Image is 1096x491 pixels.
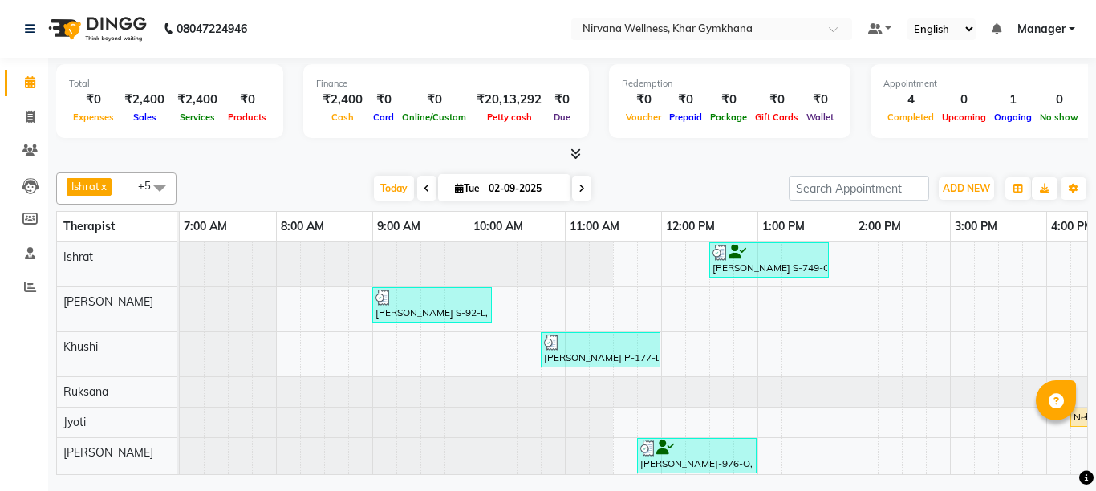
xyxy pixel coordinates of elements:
[63,415,86,429] span: Jyoti
[548,91,576,109] div: ₹0
[943,182,990,194] span: ADD NEW
[854,215,905,238] a: 2:00 PM
[751,112,802,123] span: Gift Cards
[63,294,153,309] span: [PERSON_NAME]
[118,91,171,109] div: ₹2,400
[224,112,270,123] span: Products
[99,180,107,193] a: x
[542,335,659,365] div: [PERSON_NAME] P-177-L, TK02, 10:45 AM-12:00 PM, Swedish / Aroma / Deep tissue- 60 min
[171,91,224,109] div: ₹2,400
[63,339,98,354] span: Khushi
[176,112,219,123] span: Services
[665,112,706,123] span: Prepaid
[374,290,490,320] div: [PERSON_NAME] S-92-L, TK01, 09:00 AM-10:15 AM, Swedish / Aroma / Deep tissue- 60 min
[622,77,838,91] div: Redemption
[41,6,151,51] img: logo
[69,77,270,91] div: Total
[566,215,623,238] a: 11:00 AM
[451,182,484,194] span: Tue
[327,112,358,123] span: Cash
[369,112,398,123] span: Card
[63,384,108,399] span: Ruksana
[69,91,118,109] div: ₹0
[662,215,719,238] a: 12:00 PM
[369,91,398,109] div: ₹0
[63,219,115,233] span: Therapist
[1036,91,1082,109] div: 0
[180,215,231,238] a: 7:00 AM
[63,250,93,264] span: Ishrat
[71,180,99,193] span: Ishrat
[550,112,574,123] span: Due
[938,91,990,109] div: 0
[711,245,827,275] div: [PERSON_NAME] S-749-O, TK04, 12:30 PM-01:45 PM, Swedish / Aroma / Deep tissue- 60 min
[706,91,751,109] div: ₹0
[373,215,424,238] a: 9:00 AM
[883,91,938,109] div: 4
[706,112,751,123] span: Package
[484,177,564,201] input: 2025-09-02
[1036,112,1082,123] span: No show
[639,440,755,471] div: [PERSON_NAME]-976-O, TK03, 11:45 AM-01:00 PM, Swedish / Aroma / Deep tissue- 60 min
[990,91,1036,109] div: 1
[469,215,527,238] a: 10:00 AM
[622,91,665,109] div: ₹0
[990,112,1036,123] span: Ongoing
[939,177,994,200] button: ADD NEW
[883,77,1082,91] div: Appointment
[951,215,1001,238] a: 3:00 PM
[789,176,929,201] input: Search Appointment
[751,91,802,109] div: ₹0
[316,91,369,109] div: ₹2,400
[938,112,990,123] span: Upcoming
[129,112,160,123] span: Sales
[665,91,706,109] div: ₹0
[883,112,938,123] span: Completed
[374,176,414,201] span: Today
[138,179,163,192] span: +5
[470,91,548,109] div: ₹20,13,292
[277,215,328,238] a: 8:00 AM
[63,445,153,460] span: [PERSON_NAME]
[224,91,270,109] div: ₹0
[802,112,838,123] span: Wallet
[69,112,118,123] span: Expenses
[398,112,470,123] span: Online/Custom
[483,112,536,123] span: Petty cash
[758,215,809,238] a: 1:00 PM
[802,91,838,109] div: ₹0
[1017,21,1066,38] span: Manager
[177,6,247,51] b: 08047224946
[316,77,576,91] div: Finance
[622,112,665,123] span: Voucher
[398,91,470,109] div: ₹0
